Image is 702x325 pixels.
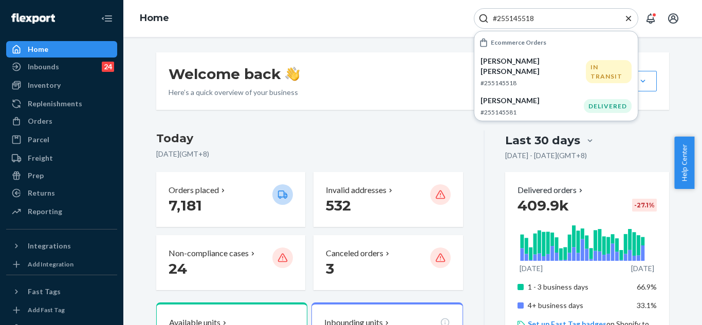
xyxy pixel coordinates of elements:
[169,87,300,98] p: Here’s a quick overview of your business
[6,203,117,220] a: Reporting
[481,79,586,87] p: #255145518
[637,301,657,310] span: 33.1%
[169,260,187,277] span: 24
[169,197,202,214] span: 7,181
[674,137,694,189] button: Help Center
[6,77,117,93] a: Inventory
[169,247,249,259] p: Non-compliance cases
[156,235,305,290] button: Non-compliance cases 24
[637,282,657,291] span: 66.9%
[491,39,546,46] h6: Ecommerce Orders
[6,113,117,129] a: Orders
[28,116,52,126] div: Orders
[169,184,219,196] p: Orders placed
[518,197,569,214] span: 409.9k
[520,263,543,274] p: [DATE]
[28,44,48,54] div: Home
[28,153,53,163] div: Freight
[6,167,117,184] a: Prep
[28,135,49,145] div: Parcel
[28,260,73,269] div: Add Integration
[6,131,117,148] a: Parcel
[326,260,334,277] span: 3
[6,238,117,254] button: Integrations
[481,108,584,117] p: #255145581
[28,286,61,297] div: Fast Tags
[478,13,489,24] svg: Search Icon
[11,13,55,24] img: Flexport logo
[156,172,305,227] button: Orders placed 7,181
[623,13,634,24] button: Close Search
[528,300,629,311] p: 4+ business days
[663,8,683,29] button: Open account menu
[6,185,117,201] a: Returns
[505,150,587,161] p: [DATE] - [DATE] ( GMT+8 )
[584,99,632,113] div: DELIVERED
[140,12,169,24] a: Home
[28,62,59,72] div: Inbounds
[586,60,632,83] div: IN TRANSIT
[156,149,463,159] p: [DATE] ( GMT+8 )
[28,99,82,109] div: Replenishments
[6,95,117,112] a: Replenishments
[640,8,661,29] button: Open notifications
[326,197,351,214] span: 532
[156,130,463,147] h3: Today
[528,282,629,292] p: 1 - 3 business days
[132,4,177,33] ol: breadcrumbs
[6,283,117,300] button: Fast Tags
[326,184,386,196] p: Invalid addresses
[28,170,44,181] div: Prep
[28,305,65,314] div: Add Fast Tag
[28,241,71,251] div: Integrations
[481,95,584,106] p: [PERSON_NAME]
[481,56,586,77] p: [PERSON_NAME] [PERSON_NAME]
[6,304,117,316] a: Add Fast Tag
[632,199,657,212] div: -27.1 %
[326,247,383,259] p: Canceled orders
[313,172,463,227] button: Invalid addresses 532
[102,62,114,72] div: 24
[28,188,55,198] div: Returns
[505,132,580,148] div: Last 30 days
[169,65,300,83] h1: Welcome back
[28,206,62,217] div: Reporting
[6,258,117,271] a: Add Integration
[631,263,654,274] p: [DATE]
[6,59,117,75] a: Inbounds24
[97,8,117,29] button: Close Navigation
[489,13,615,24] input: Search Input
[6,41,117,58] a: Home
[6,150,117,166] a: Freight
[28,80,61,90] div: Inventory
[518,184,585,196] button: Delivered orders
[285,67,300,81] img: hand-wave emoji
[313,235,463,290] button: Canceled orders 3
